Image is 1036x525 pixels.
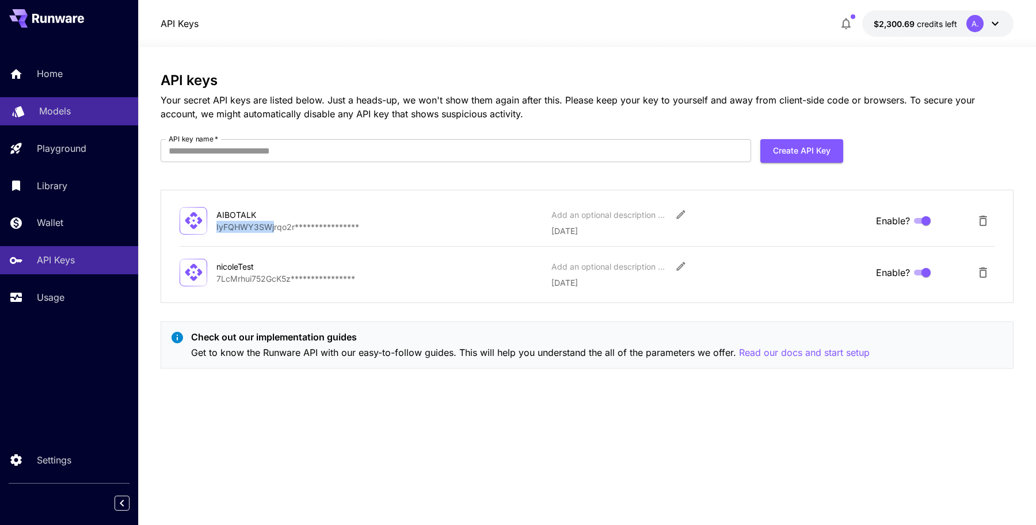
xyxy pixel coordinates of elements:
[671,204,691,225] button: Edit
[169,134,218,144] label: API key name
[216,260,332,273] div: nicoleTest
[876,266,910,279] span: Enable?
[161,93,1014,121] p: Your secret API keys are listed below. Just a heads-up, we won't show them again after this. Plea...
[917,19,957,29] span: credits left
[161,72,1014,89] h3: API keys
[551,209,666,221] div: Add an optional description or comment
[37,67,63,81] p: Home
[972,261,995,284] button: Delete API Key
[39,104,71,118] p: Models
[551,277,867,289] p: [DATE]
[551,260,666,273] div: Add an optional description or comment
[876,214,910,228] span: Enable?
[760,139,843,163] button: Create API Key
[191,330,870,344] p: Check out our implementation guides
[37,179,67,193] p: Library
[37,290,64,304] p: Usage
[551,225,867,237] p: [DATE]
[874,19,917,29] span: $2,300.69
[874,18,957,30] div: $2,300.68779
[161,17,199,30] nav: breadcrumb
[37,141,86,155] p: Playground
[671,256,691,277] button: Edit
[37,253,75,267] p: API Keys
[191,346,870,360] p: Get to know the Runware API with our easy-to-follow guides. This will help you understand the all...
[862,10,1014,37] button: $2,300.68779A.
[37,216,63,229] p: Wallet
[216,209,332,221] div: AIBOTALK
[966,15,984,32] div: A.
[739,346,870,360] button: Read our docs and start setup
[161,17,199,30] a: API Keys
[123,493,138,513] div: Collapse sidebar
[972,209,995,232] button: Delete API Key
[37,453,71,467] p: Settings
[115,496,129,511] button: Collapse sidebar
